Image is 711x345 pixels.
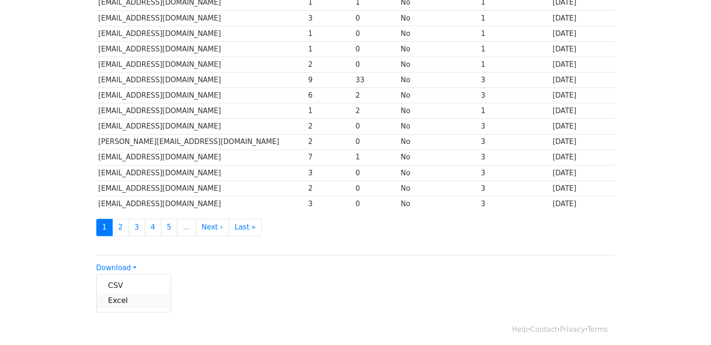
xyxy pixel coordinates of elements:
td: No [398,26,478,41]
td: [DATE] [550,72,615,88]
td: [DATE] [550,57,615,72]
td: [EMAIL_ADDRESS][DOMAIN_NAME] [96,10,306,26]
td: No [398,72,478,88]
td: 6 [306,88,353,103]
td: 2 [353,103,399,119]
td: 2 [306,134,353,150]
td: 0 [353,26,399,41]
td: [DATE] [550,150,615,165]
td: 3 [479,150,550,165]
td: 1 [306,103,353,119]
td: No [398,196,478,211]
td: [DATE] [550,26,615,41]
td: 3 [306,165,353,180]
td: 7 [306,150,353,165]
a: Help [512,325,528,334]
td: 2 [353,88,399,103]
a: 1 [96,219,113,236]
td: [DATE] [550,180,615,196]
td: 0 [353,57,399,72]
td: No [398,10,478,26]
td: 1 [479,10,550,26]
td: 9 [306,72,353,88]
td: [EMAIL_ADDRESS][DOMAIN_NAME] [96,119,306,134]
td: 0 [353,134,399,150]
td: 1 [353,150,399,165]
td: 0 [353,165,399,180]
td: [EMAIL_ADDRESS][DOMAIN_NAME] [96,88,306,103]
td: [EMAIL_ADDRESS][DOMAIN_NAME] [96,72,306,88]
td: 3 [306,196,353,211]
td: 3 [479,88,550,103]
td: 0 [353,196,399,211]
td: No [398,119,478,134]
td: [EMAIL_ADDRESS][DOMAIN_NAME] [96,180,306,196]
td: [DATE] [550,119,615,134]
td: 1 [479,41,550,57]
td: [DATE] [550,88,615,103]
a: 2 [112,219,129,236]
td: 3 [479,119,550,134]
a: Privacy [560,325,585,334]
a: Download [96,264,136,272]
td: No [398,180,478,196]
td: [EMAIL_ADDRESS][DOMAIN_NAME] [96,150,306,165]
td: 2 [306,57,353,72]
a: CSV [97,278,171,293]
td: 0 [353,119,399,134]
td: 2 [306,180,353,196]
td: [EMAIL_ADDRESS][DOMAIN_NAME] [96,41,306,57]
td: [DATE] [550,41,615,57]
td: 1 [479,57,550,72]
a: Contact [530,325,557,334]
td: No [398,57,478,72]
td: 1 [306,41,353,57]
td: 3 [479,196,550,211]
td: [DATE] [550,134,615,150]
td: [EMAIL_ADDRESS][DOMAIN_NAME] [96,26,306,41]
td: 3 [479,72,550,88]
td: [EMAIL_ADDRESS][DOMAIN_NAME] [96,103,306,119]
td: 1 [479,26,550,41]
a: 3 [129,219,145,236]
a: 5 [161,219,178,236]
td: [PERSON_NAME][EMAIL_ADDRESS][DOMAIN_NAME] [96,134,306,150]
td: 1 [479,103,550,119]
td: [EMAIL_ADDRESS][DOMAIN_NAME] [96,165,306,180]
a: Last » [229,219,262,236]
td: 3 [479,180,550,196]
a: Next › [195,219,229,236]
td: No [398,150,478,165]
td: 3 [306,10,353,26]
td: 0 [353,41,399,57]
td: No [398,165,478,180]
td: 1 [306,26,353,41]
td: No [398,103,478,119]
td: [EMAIL_ADDRESS][DOMAIN_NAME] [96,57,306,72]
a: Terms [587,325,608,334]
a: Excel [97,293,171,308]
td: No [398,134,478,150]
a: 4 [144,219,161,236]
td: [DATE] [550,165,615,180]
td: 0 [353,10,399,26]
td: 3 [479,165,550,180]
td: 33 [353,72,399,88]
td: [EMAIL_ADDRESS][DOMAIN_NAME] [96,196,306,211]
td: [DATE] [550,10,615,26]
td: [DATE] [550,196,615,211]
td: [DATE] [550,103,615,119]
td: 0 [353,180,399,196]
iframe: Chat Widget [664,300,711,345]
td: 2 [306,119,353,134]
td: 3 [479,134,550,150]
td: No [398,88,478,103]
td: No [398,41,478,57]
